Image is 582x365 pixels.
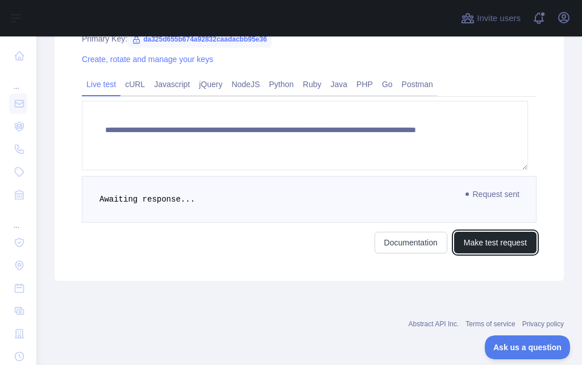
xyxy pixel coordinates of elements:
div: Primary Key: [82,33,537,44]
div: ... [9,207,27,230]
a: Terms of service [465,320,515,328]
a: Go [377,75,397,93]
a: Javascript [149,75,194,93]
a: Python [264,75,298,93]
a: Abstract API Inc. [409,320,459,328]
span: da325d655b674a92832caadacbb95e36 [127,31,272,48]
span: Invite users [477,12,521,25]
span: Request sent [460,187,526,201]
iframe: Toggle Customer Support [485,335,571,359]
div: ... [9,68,27,91]
span: Awaiting response... [99,195,195,204]
a: NodeJS [227,75,264,93]
a: Create, rotate and manage your keys [82,55,213,64]
a: Java [326,75,352,93]
a: Documentation [375,232,447,253]
button: Make test request [454,232,537,253]
a: cURL [120,75,149,93]
a: Privacy policy [522,320,564,328]
a: Ruby [298,75,326,93]
a: Live test [82,75,120,93]
a: Postman [397,75,438,93]
a: jQuery [194,75,227,93]
a: PHP [352,75,377,93]
button: Invite users [459,9,523,27]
